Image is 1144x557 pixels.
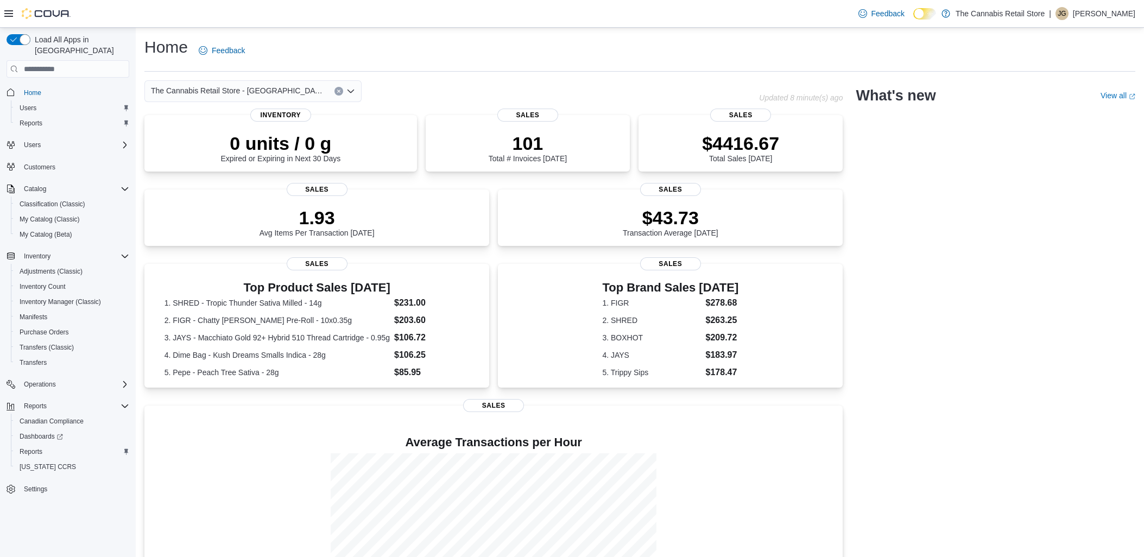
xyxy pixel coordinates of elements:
[220,132,340,163] div: Expired or Expiring in Next 30 Days
[15,295,105,308] a: Inventory Manager (Classic)
[20,378,60,391] button: Operations
[20,400,129,413] span: Reports
[1073,7,1135,20] p: [PERSON_NAME]
[24,185,46,193] span: Catalog
[20,138,45,151] button: Users
[15,228,129,241] span: My Catalog (Beta)
[24,402,47,410] span: Reports
[706,331,739,344] dd: $209.72
[20,328,69,337] span: Purchase Orders
[602,332,701,343] dt: 3. BOXHOT
[489,132,567,154] p: 101
[20,482,129,496] span: Settings
[956,7,1045,20] p: The Cannabis Retail Store
[2,377,134,392] button: Operations
[15,311,129,324] span: Manifests
[24,163,55,172] span: Customers
[20,343,74,352] span: Transfers (Classic)
[11,100,134,116] button: Users
[153,436,834,449] h4: Average Transactions per Hour
[287,183,347,196] span: Sales
[11,116,134,131] button: Reports
[2,181,134,197] button: Catalog
[602,315,701,326] dt: 2. SHRED
[15,430,67,443] a: Dashboards
[15,415,129,428] span: Canadian Compliance
[394,349,469,362] dd: $106.25
[15,198,129,211] span: Classification (Classic)
[11,294,134,309] button: Inventory Manager (Classic)
[706,349,739,362] dd: $183.97
[15,265,87,278] a: Adjustments (Classic)
[15,198,90,211] a: Classification (Classic)
[15,341,78,354] a: Transfers (Classic)
[24,141,41,149] span: Users
[212,45,245,56] span: Feedback
[602,298,701,308] dt: 1. FIGR
[151,84,324,97] span: The Cannabis Retail Store - [GEOGRAPHIC_DATA]
[623,207,718,237] div: Transaction Average [DATE]
[854,3,909,24] a: Feedback
[20,250,129,263] span: Inventory
[2,84,134,100] button: Home
[702,132,779,154] p: $4416.67
[220,132,340,154] p: 0 units / 0 g
[11,309,134,325] button: Manifests
[20,267,83,276] span: Adjustments (Classic)
[706,314,739,327] dd: $263.25
[165,332,390,343] dt: 3. JAYS - Macchiato Gold 92+ Hybrid 510 Thread Cartridge - 0.95g
[24,380,56,389] span: Operations
[706,366,739,379] dd: $178.47
[913,8,936,20] input: Dark Mode
[20,417,84,426] span: Canadian Compliance
[11,197,134,212] button: Classification (Classic)
[15,117,47,130] a: Reports
[15,280,129,293] span: Inventory Count
[394,314,469,327] dd: $203.60
[1058,7,1066,20] span: JG
[165,298,390,308] dt: 1. SHRED - Tropic Thunder Sativa Milled - 14g
[20,400,51,413] button: Reports
[623,207,718,229] p: $43.73
[497,109,558,122] span: Sales
[489,132,567,163] div: Total # Invoices [DATE]
[20,160,129,174] span: Customers
[15,295,129,308] span: Inventory Manager (Classic)
[2,137,134,153] button: Users
[15,430,129,443] span: Dashboards
[15,228,77,241] a: My Catalog (Beta)
[20,86,46,99] a: Home
[11,227,134,242] button: My Catalog (Beta)
[394,331,469,344] dd: $106.72
[602,367,701,378] dt: 5. Trippy Sips
[144,36,188,58] h1: Home
[394,296,469,309] dd: $231.00
[20,85,129,99] span: Home
[15,445,129,458] span: Reports
[20,230,72,239] span: My Catalog (Beta)
[706,296,739,309] dd: $278.68
[1049,7,1051,20] p: |
[20,250,55,263] button: Inventory
[11,264,134,279] button: Adjustments (Classic)
[20,378,129,391] span: Operations
[11,212,134,227] button: My Catalog (Classic)
[194,40,249,61] a: Feedback
[20,463,76,471] span: [US_STATE] CCRS
[15,326,129,339] span: Purchase Orders
[15,356,51,369] a: Transfers
[394,366,469,379] dd: $85.95
[2,398,134,414] button: Reports
[15,460,129,473] span: Washington CCRS
[15,311,52,324] a: Manifests
[15,213,84,226] a: My Catalog (Classic)
[11,444,134,459] button: Reports
[11,340,134,355] button: Transfers (Classic)
[24,88,41,97] span: Home
[20,215,80,224] span: My Catalog (Classic)
[11,459,134,474] button: [US_STATE] CCRS
[463,399,524,412] span: Sales
[15,460,80,473] a: [US_STATE] CCRS
[11,279,134,294] button: Inventory Count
